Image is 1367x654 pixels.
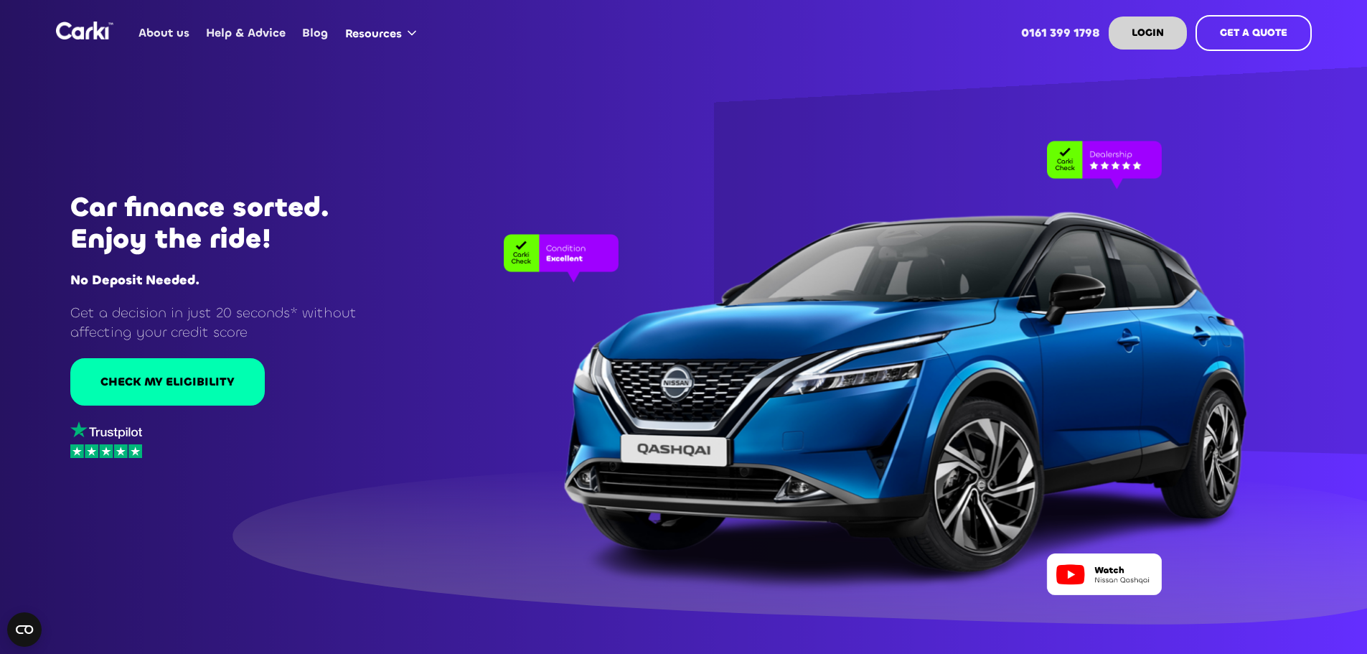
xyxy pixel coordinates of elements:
[345,26,402,42] div: Resources
[337,6,431,60] div: Resources
[294,5,337,61] a: Blog
[198,5,294,61] a: Help & Advice
[70,192,392,255] h1: Car finance sorted. Enjoy the ride!
[70,303,392,342] p: Get a decision in just 20 seconds* without affecting your credit score
[70,421,142,439] img: trustpilot
[56,22,113,39] a: home
[70,271,199,289] strong: No Deposit Needed.
[1109,17,1187,50] a: LOGIN
[1220,26,1287,39] strong: GET A QUOTE
[131,5,198,61] a: About us
[70,444,142,458] img: stars
[100,374,235,390] div: CHECK MY ELIGIBILITY
[7,612,42,647] button: Open CMP widget
[1195,15,1312,51] a: GET A QUOTE
[56,22,113,39] img: Logo
[1013,5,1108,61] a: 0161 399 1798
[70,358,265,406] a: CHECK MY ELIGIBILITY
[1021,25,1100,40] strong: 0161 399 1798
[1132,26,1164,39] strong: LOGIN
